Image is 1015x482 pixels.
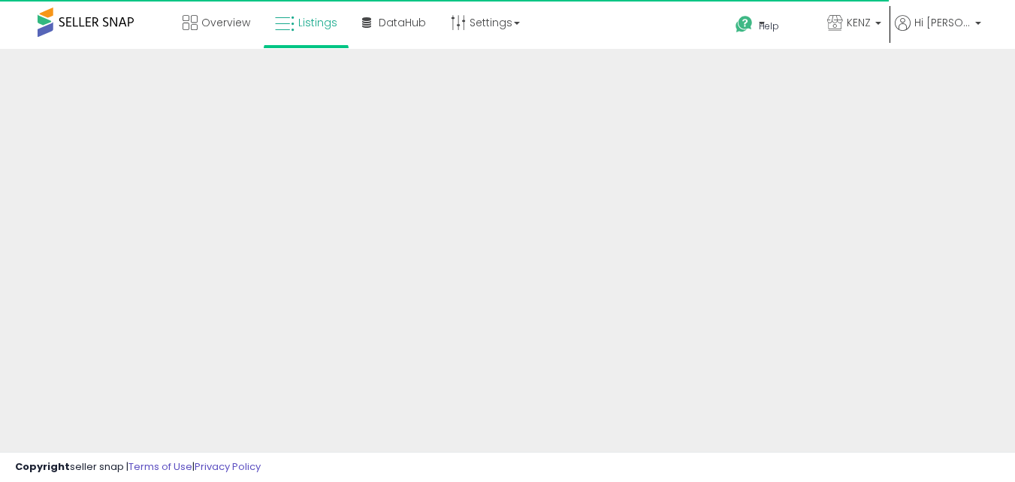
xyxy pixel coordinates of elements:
span: KENZ [847,15,871,30]
span: Help [759,20,779,32]
a: Terms of Use [128,459,192,474]
i: Get Help [735,15,754,34]
span: DataHub [379,15,426,30]
span: Listings [298,15,337,30]
span: Overview [201,15,250,30]
a: Hi [PERSON_NAME] [895,15,981,49]
a: Help [723,4,814,49]
a: Privacy Policy [195,459,261,474]
span: Hi [PERSON_NAME] [914,15,971,30]
strong: Copyright [15,459,70,474]
div: seller snap | | [15,460,261,474]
